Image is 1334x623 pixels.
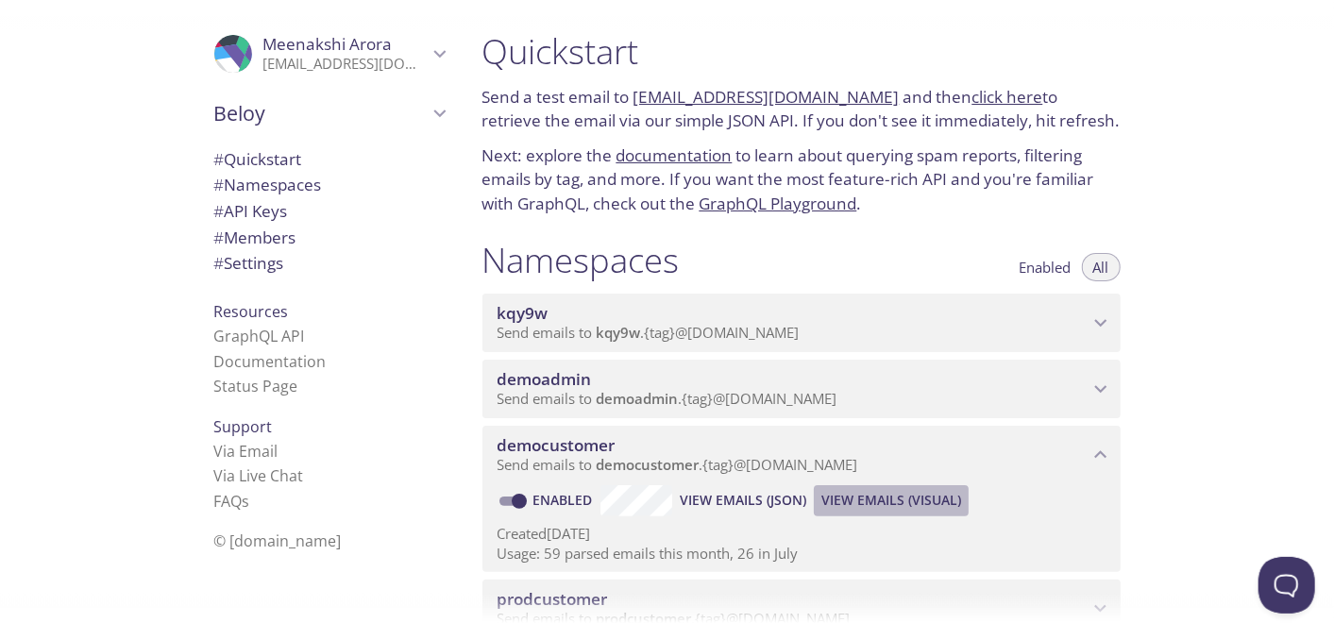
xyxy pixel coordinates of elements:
span: democustomer [498,434,616,456]
div: democustomer namespace [482,426,1121,484]
a: click here [972,86,1043,108]
p: [EMAIL_ADDRESS][DOMAIN_NAME] [263,55,428,74]
p: Usage: 59 parsed emails this month, 26 in July [498,544,1106,564]
span: s [243,491,250,512]
div: demoadmin namespace [482,360,1121,418]
span: Quickstart [214,148,302,170]
span: API Keys [214,200,288,222]
span: Meenakshi Arora [263,33,393,55]
span: # [214,200,225,222]
span: # [214,227,225,248]
div: Meenakshi Arora [199,23,460,85]
div: kqy9w namespace [482,294,1121,352]
span: Settings [214,252,284,274]
div: Members [199,225,460,251]
a: Documentation [214,351,327,372]
span: demoadmin [597,389,679,408]
p: Send a test email to and then to retrieve the email via our simple JSON API. If you don't see it ... [482,85,1121,133]
a: documentation [616,144,733,166]
iframe: Help Scout Beacon - Open [1258,557,1315,614]
span: Send emails to . {tag} @[DOMAIN_NAME] [498,389,837,408]
span: Support [214,416,273,437]
a: Enabled [531,491,600,509]
a: Via Email [214,441,279,462]
div: Beloy [199,89,460,138]
span: democustomer [597,455,700,474]
span: Resources [214,301,289,322]
span: Members [214,227,296,248]
span: Send emails to . {tag} @[DOMAIN_NAME] [498,455,858,474]
a: Status Page [214,376,298,396]
span: # [214,148,225,170]
span: # [214,252,225,274]
span: © [DOMAIN_NAME] [214,530,342,551]
h1: Quickstart [482,30,1121,73]
a: [EMAIL_ADDRESS][DOMAIN_NAME] [633,86,900,108]
button: View Emails (JSON) [672,485,814,515]
span: Send emails to . {tag} @[DOMAIN_NAME] [498,323,800,342]
button: All [1082,253,1121,281]
a: GraphQL Playground [700,193,857,214]
span: demoadmin [498,368,592,390]
span: Namespaces [214,174,322,195]
span: View Emails (JSON) [680,489,806,512]
span: Beloy [214,100,428,126]
div: Namespaces [199,172,460,198]
a: Via Live Chat [214,465,304,486]
p: Next: explore the to learn about querying spam reports, filtering emails by tag, and more. If you... [482,143,1121,216]
span: # [214,174,225,195]
span: kqy9w [498,302,549,324]
h1: Namespaces [482,239,680,281]
a: GraphQL API [214,326,305,346]
a: FAQ [214,491,250,512]
button: Enabled [1008,253,1083,281]
button: View Emails (Visual) [814,485,969,515]
span: View Emails (Visual) [821,489,961,512]
div: API Keys [199,198,460,225]
div: Quickstart [199,146,460,173]
p: Created [DATE] [498,524,1106,544]
div: Team Settings [199,250,460,277]
span: kqy9w [597,323,641,342]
